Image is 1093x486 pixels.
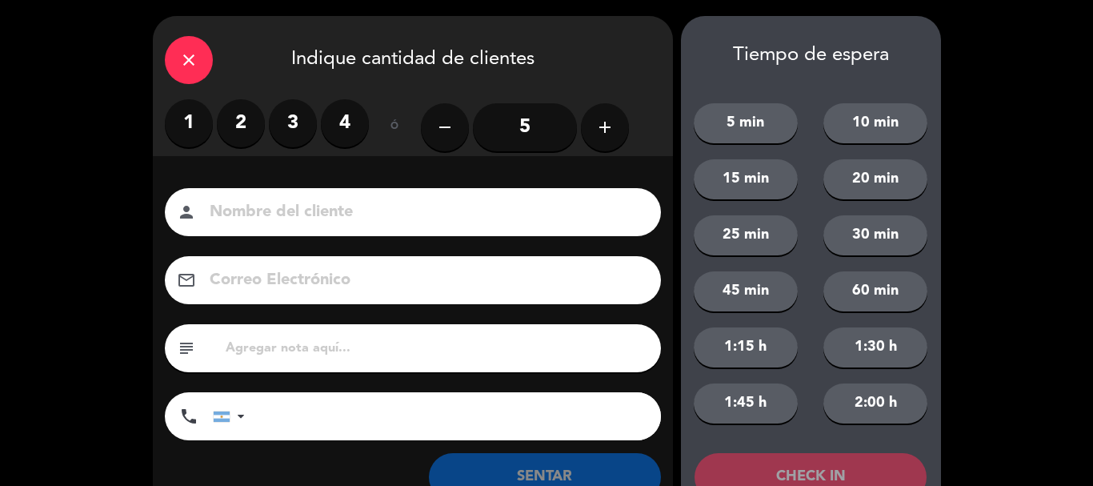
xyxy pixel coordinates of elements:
input: Correo Electrónico [208,267,640,295]
button: remove [421,103,469,151]
button: 15 min [694,159,798,199]
button: 10 min [823,103,927,143]
button: 45 min [694,271,798,311]
i: email [177,271,196,290]
i: remove [435,118,454,137]
button: 20 min [823,159,927,199]
div: Tiempo de espera [681,44,941,67]
button: 2:00 h [823,384,927,424]
i: phone [179,407,198,426]
i: add [595,118,615,137]
button: 1:15 h [694,327,798,368]
button: 25 min [694,215,798,255]
i: person [177,203,196,222]
label: 3 [269,99,317,147]
div: ó [369,99,421,155]
label: 1 [165,99,213,147]
i: close [179,50,198,70]
input: Agregar nota aquí... [224,337,649,359]
i: subject [177,339,196,358]
button: 1:30 h [823,327,927,368]
input: Nombre del cliente [208,199,640,227]
div: Argentina: +54 [214,393,250,440]
button: 5 min [694,103,798,143]
label: 4 [321,99,369,147]
button: add [581,103,629,151]
button: 1:45 h [694,384,798,424]
div: Indique cantidad de clientes [153,16,673,99]
label: 2 [217,99,265,147]
button: 30 min [823,215,927,255]
button: 60 min [823,271,927,311]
